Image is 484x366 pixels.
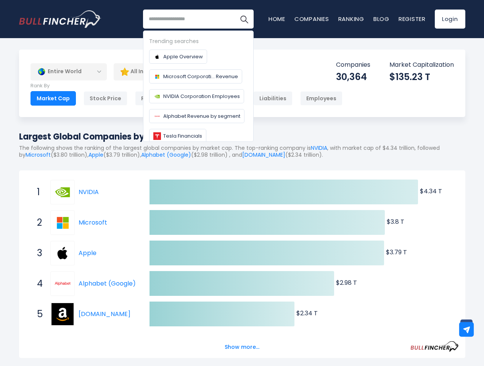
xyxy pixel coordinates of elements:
span: 1 [33,186,41,199]
a: NVIDIA [79,188,99,196]
img: Bullfincher logo [19,10,101,28]
span: 5 [33,308,41,321]
button: Show more... [220,341,264,353]
div: Trending searches [149,37,248,46]
img: Company logo [153,93,161,100]
a: Register [399,15,426,23]
text: $4.34 T [420,187,442,196]
img: Company logo [153,112,161,120]
a: Blog [373,15,389,23]
p: Market Capitalization [389,61,454,69]
div: Employees [300,91,342,106]
text: $2.98 T [336,278,357,287]
span: 3 [33,247,41,260]
img: Apple [51,242,74,264]
text: $2.34 T [296,309,318,318]
a: Ranking [338,15,364,23]
div: $135.23 T [389,71,454,83]
img: Company logo [153,132,161,140]
a: Microsoft [26,151,51,159]
p: Companies [336,61,370,69]
p: The following shows the ranking of the largest global companies by market cap. The top-ranking co... [19,144,465,158]
a: Microsoft Corporati... Revenue [149,69,242,83]
a: Alphabet (Google) [50,271,79,296]
div: 30,364 [336,71,370,83]
div: All Industries [114,63,247,80]
div: Revenue [135,91,171,106]
a: Alphabet (Google) [79,279,136,288]
a: Alphabet (Google) [141,151,191,159]
a: NVIDIA [311,144,327,152]
div: Liabilities [253,91,293,106]
a: Amazon.com [50,302,79,326]
a: Alphabet Revenue by segment [149,109,244,123]
a: [DOMAIN_NAME] [79,310,130,318]
span: Apple Overview [163,53,203,61]
a: Apple Overview [149,50,207,64]
span: Microsoft Corporati... Revenue [163,72,238,80]
span: NVIDIA Corporation Employees [163,92,240,100]
span: 4 [33,277,41,290]
span: 2 [33,216,41,229]
span: Tesla Financials [163,132,202,140]
a: NVIDIA [50,180,79,204]
a: Microsoft [50,210,79,235]
a: [DOMAIN_NAME] [242,151,285,159]
a: Apple [50,241,79,265]
span: Alphabet Revenue by segment [163,112,240,120]
button: Search [235,10,254,29]
div: Stock Price [84,91,127,106]
div: Market Cap [31,91,76,106]
a: NVIDIA Corporation Employees [149,89,244,103]
a: Microsoft [79,218,107,227]
img: NVIDIA [51,181,74,203]
a: Go to homepage [19,10,101,28]
img: Company logo [153,53,161,61]
p: Rank By [31,83,342,89]
a: Tesla Financials [149,129,206,143]
div: Entire World [31,63,107,80]
text: $3.8 T [387,217,404,226]
a: Login [435,10,465,29]
img: Amazon.com [51,303,74,325]
img: Alphabet (Google) [51,273,74,295]
text: $3.79 T [386,248,407,257]
img: Microsoft [51,212,74,234]
a: Home [269,15,285,23]
a: Companies [294,15,329,23]
img: Company logo [153,73,161,80]
h1: Largest Global Companies by Market Cap [19,130,465,143]
a: Apple [88,151,103,159]
a: Apple [79,249,96,257]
